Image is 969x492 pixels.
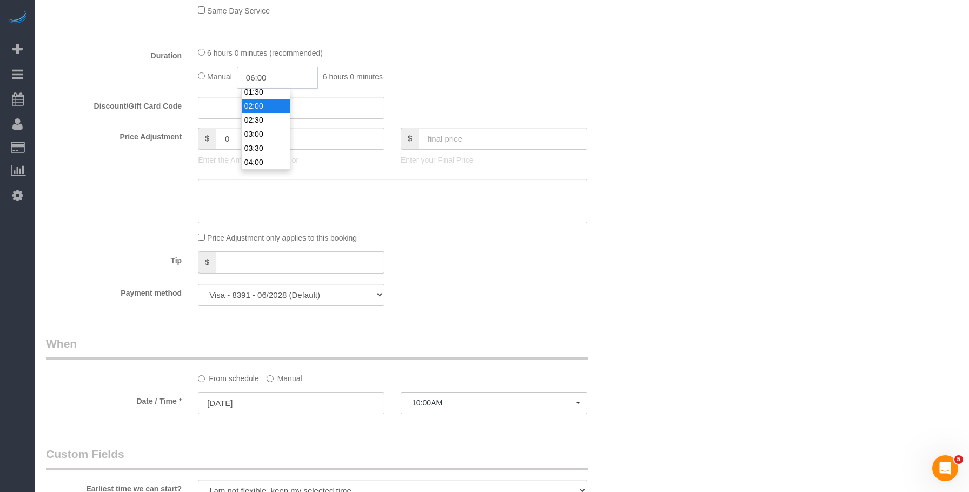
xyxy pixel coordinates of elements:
span: 10:00AM [412,398,576,407]
label: Discount/Gift Card Code [38,97,190,111]
span: $ [401,128,419,150]
li: 01:30 [242,85,290,99]
p: Enter your Final Price [401,155,587,165]
legend: Custom Fields [46,446,588,470]
li: 02:30 [242,113,290,127]
button: 10:00AM [401,392,587,414]
span: Same Day Service [207,6,270,15]
input: final price [419,128,587,150]
span: $ [198,251,216,274]
label: Date / Time * [38,392,190,407]
li: 04:30 [242,169,290,183]
span: Price Adjustment only applies to this booking [207,234,357,242]
img: Automaid Logo [6,11,28,26]
input: From schedule [198,375,205,382]
span: 5 [954,455,963,464]
legend: When [46,336,588,360]
span: 6 hours 0 minutes (recommended) [207,49,323,57]
iframe: Intercom live chat [932,455,958,481]
li: 03:00 [242,127,290,141]
input: MM/DD/YYYY [198,392,384,414]
li: 03:30 [242,141,290,155]
li: 04:00 [242,155,290,169]
li: 02:00 [242,99,290,113]
label: From schedule [198,369,259,384]
label: Price Adjustment [38,128,190,142]
span: 6 hours 0 minutes [323,72,383,81]
input: Manual [267,375,274,382]
label: Payment method [38,284,190,298]
span: Manual [207,72,232,81]
label: Manual [267,369,302,384]
label: Tip [38,251,190,266]
p: Enter the Amount to Adjust, or [198,155,384,165]
span: $ [198,128,216,150]
label: Duration [38,46,190,61]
